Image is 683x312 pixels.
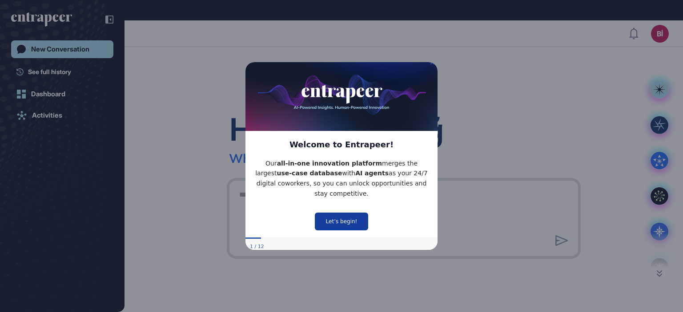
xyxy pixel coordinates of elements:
a: Activities [11,107,113,124]
p: Our merges the largest with as your 24/7 digital coworkers, so you can unlock opportunities and s... [7,96,185,137]
div: Dashboard [31,90,65,98]
button: Bİ [651,25,669,43]
strong: AI agents [110,107,143,115]
span: See full history [28,67,71,76]
div: Activities [32,111,62,119]
button: Let’s begin! [69,150,123,168]
a: See full history [16,67,113,76]
div: Step 1 of 12 [4,181,19,188]
strong: all-in-one innovation platform [32,98,137,105]
div: entrapeer-logo [11,12,72,27]
div: What sparks your interest [DATE]? [229,150,435,166]
span: Welcome to Entrapeer! [44,78,148,87]
div: Hello, Berktuğ [229,109,444,149]
a: New Conversation [11,40,113,58]
a: Dashboard [11,85,113,103]
strong: use-case database [32,107,97,115]
div: New Conversation [31,45,89,53]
